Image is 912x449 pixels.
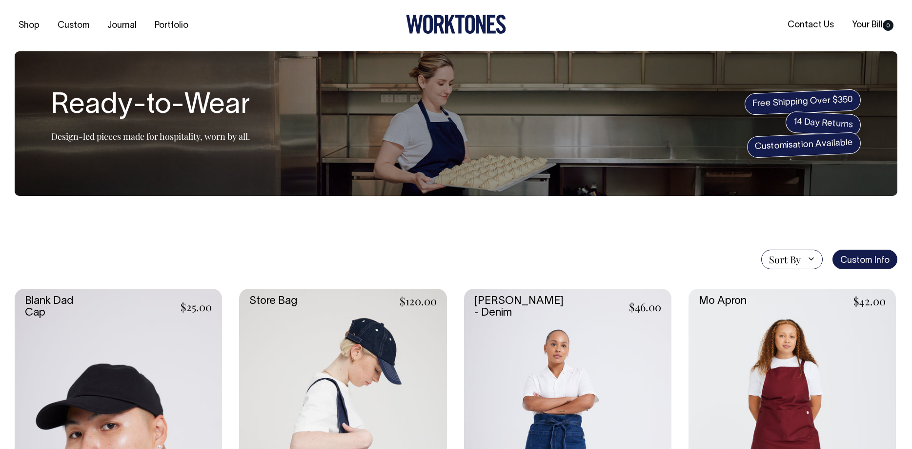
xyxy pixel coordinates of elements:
a: Contact Us [784,17,838,33]
a: Custom [54,18,93,34]
a: Custom Info [832,250,897,269]
a: Your Bill0 [848,17,897,33]
span: Sort By [769,254,801,265]
span: Free Shipping Over $350 [744,89,861,115]
span: Customisation Available [747,132,861,158]
span: 0 [883,20,893,31]
a: Shop [15,18,43,34]
span: 14 Day Returns [785,111,861,136]
h1: Ready-to-Wear [51,90,250,122]
a: Portfolio [151,18,192,34]
a: Journal [103,18,141,34]
p: Design-led pieces made for hospitality, worn by all. [51,130,250,142]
